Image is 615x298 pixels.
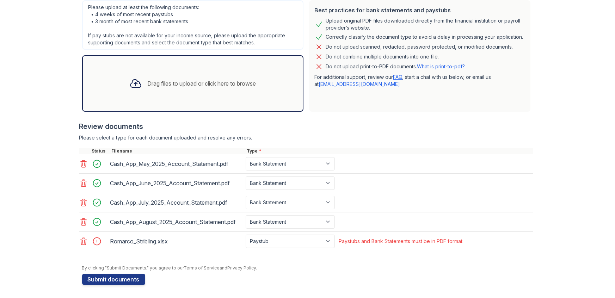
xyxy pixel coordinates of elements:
[148,79,256,88] div: Drag files to upload or click here to browse
[91,148,110,154] div: Status
[228,265,257,271] a: Privacy Policy.
[326,33,523,41] div: Correctly classify the document type to avoid a delay in processing your application.
[110,216,243,228] div: Cash_App_August_2025_Account_Statement.pdf
[393,74,402,80] a: FAQ
[110,158,243,169] div: Cash_App_May_2025_Account_Statement.pdf
[82,265,533,271] div: By clicking "Submit Documents," you agree to our and
[326,17,525,31] div: Upload original PDF files downloaded directly from the financial institution or payroll provider’...
[184,265,220,271] a: Terms of Service
[315,6,525,14] div: Best practices for bank statements and paystubs
[246,148,533,154] div: Type
[79,134,533,141] div: Please select a type for each document uploaded and resolve any errors.
[315,74,525,88] p: For additional support, review our , start a chat with us below, or email us at
[110,148,246,154] div: Filename
[326,63,465,70] p: Do not upload print-to-PDF documents.
[319,81,400,87] a: [EMAIL_ADDRESS][DOMAIN_NAME]
[326,43,513,51] div: Do not upload scanned, redacted, password protected, or modified documents.
[326,52,439,61] div: Do not combine multiple documents into one file.
[82,0,303,50] div: Please upload at least the following documents: • 4 weeks of most recent paystubs • 3 month of mo...
[110,236,243,247] div: Romarco_Stribling.xlsx
[417,63,465,69] a: What is print-to-pdf?
[339,238,464,245] div: Paystubs and Bank Statements must be in PDF format.
[79,122,533,131] div: Review documents
[110,197,243,208] div: Cash_App_July_2025_Account_Statement.pdf
[110,178,243,189] div: Cash_App_June_2025_Account_Statement.pdf
[82,274,145,285] button: Submit documents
